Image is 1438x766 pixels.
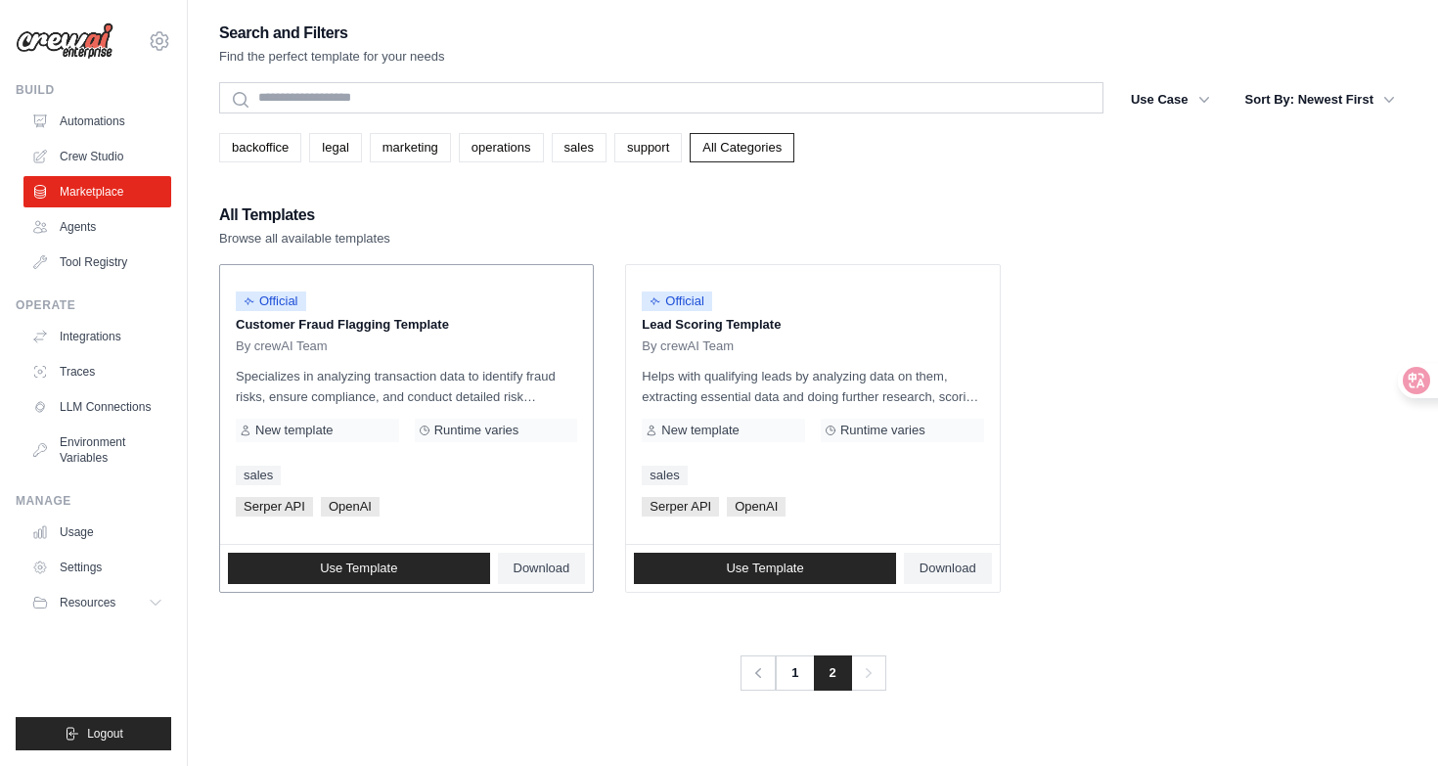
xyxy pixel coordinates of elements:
[255,423,333,438] span: New template
[321,497,380,517] span: OpenAI
[1119,82,1222,117] button: Use Case
[840,423,925,438] span: Runtime varies
[23,176,171,207] a: Marketplace
[219,133,301,162] a: backoffice
[614,133,682,162] a: support
[16,297,171,313] div: Operate
[552,133,607,162] a: sales
[16,717,171,750] button: Logout
[1234,82,1407,117] button: Sort By: Newest First
[642,366,983,407] p: Helps with qualifying leads by analyzing data on them, extracting essential data and doing furthe...
[23,552,171,583] a: Settings
[236,497,313,517] span: Serper API
[920,561,976,576] span: Download
[904,553,992,584] a: Download
[642,466,687,485] a: sales
[236,338,328,354] span: By crewAI Team
[642,292,712,311] span: Official
[23,106,171,137] a: Automations
[60,595,115,610] span: Resources
[634,553,896,584] a: Use Template
[228,553,490,584] a: Use Template
[23,321,171,352] a: Integrations
[642,497,719,517] span: Serper API
[642,315,983,335] p: Lead Scoring Template
[661,423,739,438] span: New template
[219,229,390,248] p: Browse all available templates
[814,655,852,691] span: 2
[16,23,113,60] img: Logo
[370,133,451,162] a: marketing
[498,553,586,584] a: Download
[236,315,577,335] p: Customer Fraud Flagging Template
[727,497,786,517] span: OpenAI
[642,338,734,354] span: By crewAI Team
[219,202,390,229] h2: All Templates
[740,655,885,691] nav: Pagination
[726,561,803,576] span: Use Template
[23,211,171,243] a: Agents
[459,133,544,162] a: operations
[219,20,445,47] h2: Search and Filters
[320,561,397,576] span: Use Template
[690,133,794,162] a: All Categories
[23,587,171,618] button: Resources
[23,391,171,423] a: LLM Connections
[23,141,171,172] a: Crew Studio
[23,356,171,387] a: Traces
[514,561,570,576] span: Download
[16,493,171,509] div: Manage
[236,366,577,407] p: Specializes in analyzing transaction data to identify fraud risks, ensure compliance, and conduct...
[775,655,814,691] a: 1
[23,427,171,473] a: Environment Variables
[87,726,123,742] span: Logout
[219,47,445,67] p: Find the perfect template for your needs
[236,466,281,485] a: sales
[236,292,306,311] span: Official
[434,423,519,438] span: Runtime varies
[16,82,171,98] div: Build
[23,247,171,278] a: Tool Registry
[23,517,171,548] a: Usage
[309,133,361,162] a: legal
